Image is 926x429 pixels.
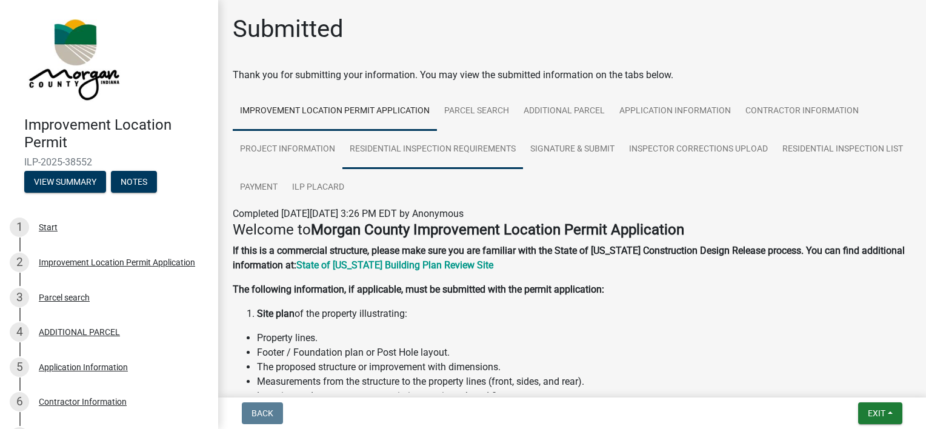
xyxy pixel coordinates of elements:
[10,392,29,411] div: 6
[39,258,195,267] div: Improvement Location Permit Application
[39,397,127,406] div: Contractor Information
[24,156,194,168] span: ILP-2025-38552
[257,374,911,389] li: Measurements from the structure to the property lines (front, sides, and rear).
[10,218,29,237] div: 1
[39,328,120,336] div: ADDITIONAL PARCEL
[39,293,90,302] div: Parcel search
[775,130,910,169] a: Residential Inspection List
[233,15,344,44] h1: Submitted
[523,130,622,169] a: Signature & Submit
[233,208,464,219] span: Completed [DATE][DATE] 3:26 PM EDT by Anonymous
[738,92,866,131] a: Contractor Information
[257,345,911,360] li: Footer / Foundation plan or Post Hole layout.
[233,168,285,207] a: Payment
[24,171,106,193] button: View Summary
[622,130,775,169] a: Inspector Corrections Upload
[612,92,738,131] a: Application Information
[10,322,29,342] div: 4
[10,253,29,272] div: 2
[437,92,516,131] a: Parcel search
[233,245,905,271] strong: If this is a commercial structure, please make sure you are familiar with the State of [US_STATE]...
[10,288,29,307] div: 3
[111,171,157,193] button: Notes
[868,408,885,418] span: Exit
[233,68,911,82] div: Thank you for submitting your information. You may view the submitted information on the tabs below.
[342,130,523,169] a: Residential Inspection Requirements
[257,307,911,321] li: of the property illustrating:
[285,168,351,207] a: ILP Placard
[516,92,612,131] a: ADDITIONAL PARCEL
[10,358,29,377] div: 5
[233,221,911,239] h4: Welcome to
[24,178,106,187] wm-modal-confirm: Summary
[257,360,911,374] li: The proposed structure or improvement with dimensions.
[311,221,684,238] strong: Morgan County Improvement Location Permit Application
[858,402,902,424] button: Exit
[111,178,157,187] wm-modal-confirm: Notes
[39,363,128,371] div: Application Information
[233,92,437,131] a: Improvement Location Permit Application
[233,130,342,169] a: Project Information
[257,308,295,319] strong: Site plan
[251,408,273,418] span: Back
[296,259,493,271] a: State of [US_STATE] Building Plan Review Site
[242,402,283,424] button: Back
[24,13,122,104] img: Morgan County, Indiana
[233,284,604,295] strong: The following information, if applicable, must be submitted with the permit application:
[257,331,911,345] li: Property lines.
[257,389,911,404] li: Location and measurement to existing septic tank and fingers.
[24,116,208,151] h4: Improvement Location Permit
[39,223,58,231] div: Start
